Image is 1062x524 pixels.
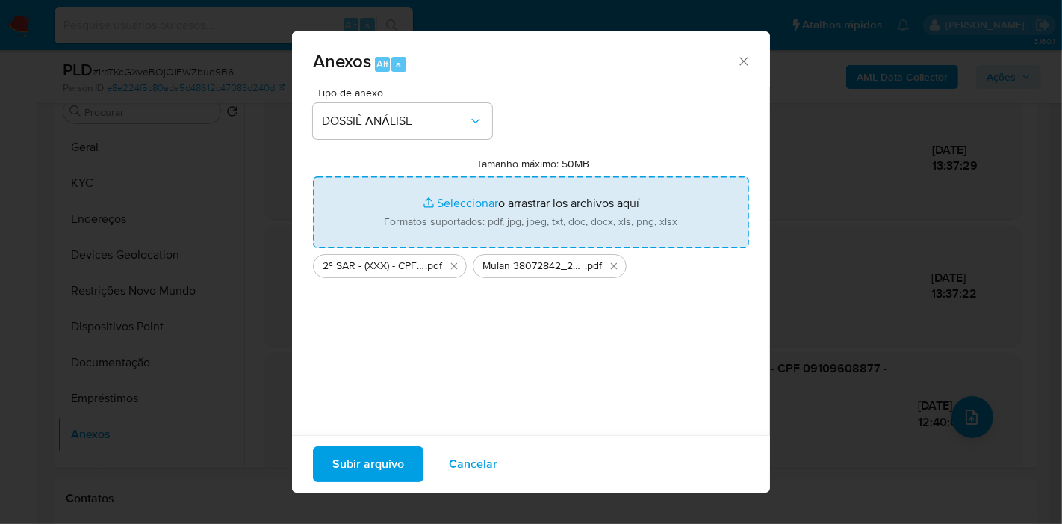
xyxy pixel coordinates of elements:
span: Subir arquivo [332,448,404,481]
span: Anexos [313,48,371,74]
button: DOSSIÊ ANÁLISE [313,103,492,139]
span: .pdf [585,259,602,274]
span: 2º SAR - (XXX) - CPF 09109608877 - [PERSON_NAME] [323,259,425,274]
span: Tipo de anexo [317,87,496,98]
span: DOSSIÊ ANÁLISE [322,114,468,129]
span: Alt [376,57,388,71]
button: Eliminar 2º SAR - (XXX) - CPF 09109608877 - JOÃO MARCELO DOMINGUES.pdf [445,257,463,275]
span: .pdf [425,259,442,274]
span: a [396,57,401,71]
button: Cancelar [429,446,517,482]
span: Cancelar [449,448,497,481]
label: Tamanho máximo: 50MB [477,157,590,170]
span: Mulan 38072842_2025_09_24_10_19_50 [482,259,585,274]
button: Eliminar Mulan 38072842_2025_09_24_10_19_50.pdf [605,257,623,275]
button: Subir arquivo [313,446,423,482]
ul: Archivos seleccionados [313,248,749,278]
button: Cerrar [736,54,750,67]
